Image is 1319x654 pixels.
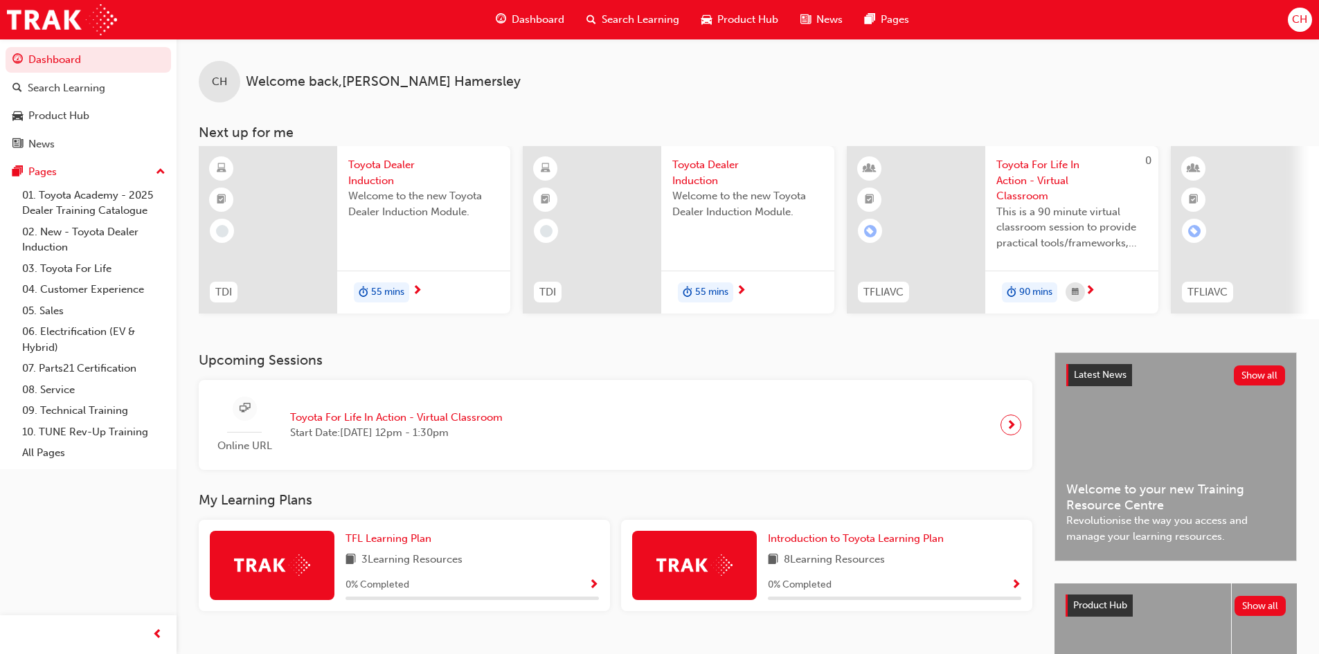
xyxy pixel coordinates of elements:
span: 55 mins [695,284,728,300]
span: learningRecordVerb_ENROLL-icon [1188,225,1201,237]
span: learningRecordVerb_NONE-icon [540,225,553,237]
span: Show Progress [589,579,599,592]
button: Show all [1234,365,1286,385]
span: Introduction to Toyota Learning Plan [768,532,944,545]
h3: Upcoming Sessions [199,352,1032,368]
span: learningResourceType_INSTRUCTOR_LED-icon [865,160,874,178]
a: 09. Technical Training [17,400,171,421]
span: next-icon [1006,415,1016,435]
span: Toyota Dealer Induction [348,157,499,188]
iframe: Intercom live chat [1272,607,1305,640]
span: Toyota For Life In Action - Virtual Classroom [290,410,503,426]
span: guage-icon [496,11,506,28]
span: calendar-icon [1072,284,1079,301]
button: Show Progress [589,576,599,594]
button: CH [1288,8,1312,32]
span: sessionType_ONLINE_URL-icon [240,400,250,417]
span: Show Progress [1011,579,1021,592]
button: Show Progress [1011,576,1021,594]
span: booktick-icon [1189,191,1199,209]
button: DashboardSearch LearningProduct HubNews [6,44,171,159]
span: 8 Learning Resources [784,552,885,569]
span: News [816,12,843,28]
span: Product Hub [717,12,778,28]
span: Toyota Dealer Induction [672,157,823,188]
span: book-icon [346,552,356,569]
a: News [6,131,171,157]
a: 07. Parts21 Certification [17,358,171,379]
a: Dashboard [6,47,171,73]
span: Welcome to the new Toyota Dealer Induction Module. [348,188,499,219]
a: guage-iconDashboard [485,6,575,34]
span: CH [212,74,227,90]
span: booktick-icon [541,191,550,209]
a: 0TFLIAVCToyota For Life In Action - Virtual ClassroomThis is a 90 minute virtual classroom sessio... [847,146,1158,314]
button: Pages [6,159,171,185]
span: Product Hub [1073,599,1127,611]
a: Introduction to Toyota Learning Plan [768,531,949,547]
a: Latest NewsShow all [1066,364,1285,386]
span: learningResourceType_ELEARNING-icon [541,160,550,178]
a: car-iconProduct Hub [690,6,789,34]
span: TDI [539,284,556,300]
div: Search Learning [28,80,105,96]
a: TFL Learning Plan [346,531,437,547]
a: 03. Toyota For Life [17,258,171,280]
span: 0 [1145,154,1151,167]
span: Start Date: [DATE] 12pm - 1:30pm [290,425,503,441]
a: 05. Sales [17,300,171,322]
span: Welcome back , [PERSON_NAME] Hamersley [246,74,521,90]
span: learningResourceType_ELEARNING-icon [217,160,226,178]
img: Trak [656,554,733,576]
span: CH [1292,12,1307,28]
a: search-iconSearch Learning [575,6,690,34]
span: This is a 90 minute virtual classroom session to provide practical tools/frameworks, behaviours a... [996,204,1147,251]
span: TFL Learning Plan [346,532,431,545]
span: learningRecordVerb_NONE-icon [216,225,228,237]
a: 08. Service [17,379,171,401]
button: Show all [1235,596,1286,616]
span: duration-icon [359,284,368,302]
span: next-icon [1085,285,1095,298]
span: Toyota For Life In Action - Virtual Classroom [996,157,1147,204]
span: search-icon [586,11,596,28]
span: news-icon [12,138,23,151]
a: Product HubShow all [1066,594,1286,617]
a: All Pages [17,442,171,464]
a: 04. Customer Experience [17,279,171,300]
span: Revolutionise the way you access and manage your learning resources. [1066,513,1285,544]
span: Online URL [210,438,279,454]
a: 02. New - Toyota Dealer Induction [17,221,171,258]
span: search-icon [12,82,22,95]
span: Welcome to your new Training Resource Centre [1066,482,1285,513]
div: Pages [28,164,57,180]
a: 06. Electrification (EV & Hybrid) [17,321,171,358]
span: prev-icon [152,626,163,644]
span: car-icon [701,11,712,28]
span: Search Learning [602,12,679,28]
h3: My Learning Plans [199,492,1032,508]
span: duration-icon [1007,284,1016,302]
span: TDI [215,284,232,300]
span: booktick-icon [865,191,874,209]
span: Welcome to the new Toyota Dealer Induction Module. [672,188,823,219]
span: 0 % Completed [346,577,409,593]
span: next-icon [412,285,422,298]
span: 90 mins [1019,284,1052,300]
a: Online URLToyota For Life In Action - Virtual ClassroomStart Date:[DATE] 12pm - 1:30pm [210,391,1021,460]
span: learningRecordVerb_ENROLL-icon [864,225,877,237]
span: car-icon [12,110,23,122]
a: TDIToyota Dealer InductionWelcome to the new Toyota Dealer Induction Module.duration-icon55 mins [199,146,510,314]
span: 3 Learning Resources [361,552,463,569]
img: Trak [7,4,117,35]
span: 0 % Completed [768,577,832,593]
a: 01. Toyota Academy - 2025 Dealer Training Catalogue [17,185,171,221]
h3: Next up for me [177,125,1319,140]
span: news-icon [800,11,811,28]
a: Latest NewsShow allWelcome to your new Training Resource CentreRevolutionise the way you access a... [1055,352,1297,561]
span: Pages [881,12,909,28]
span: Latest News [1074,369,1127,381]
span: booktick-icon [217,191,226,209]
